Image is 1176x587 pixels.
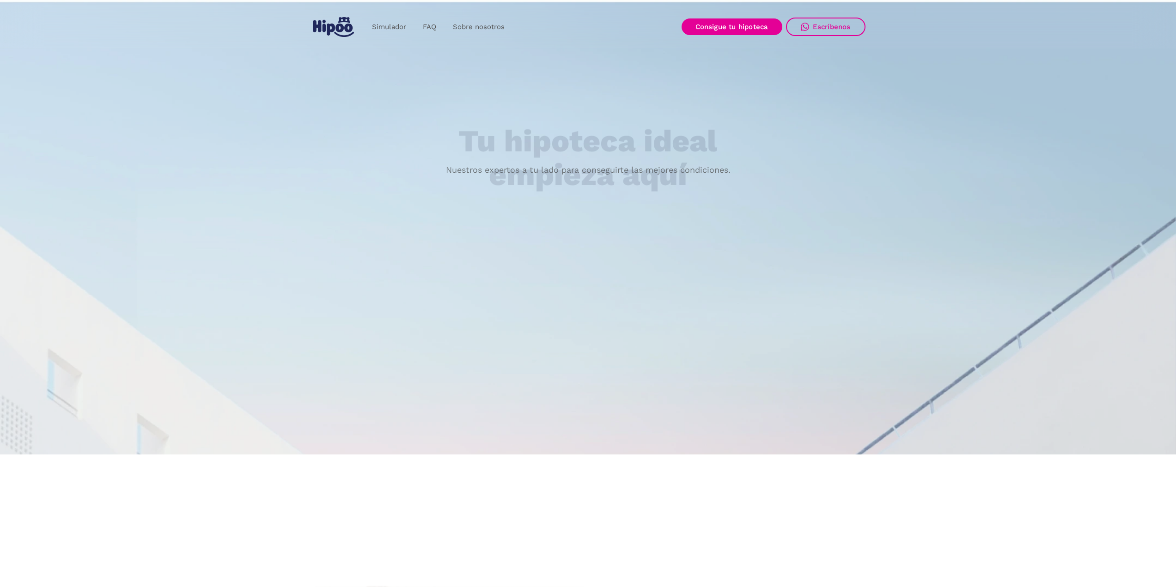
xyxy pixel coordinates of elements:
a: FAQ [414,18,445,36]
div: Escríbenos [813,23,851,31]
a: Sobre nosotros [445,18,513,36]
a: Simulador [364,18,414,36]
a: home [311,13,356,41]
a: Escríbenos [786,18,865,36]
a: Consigue tu hipoteca [682,18,782,35]
h1: Tu hipoteca ideal empieza aquí [413,125,763,192]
